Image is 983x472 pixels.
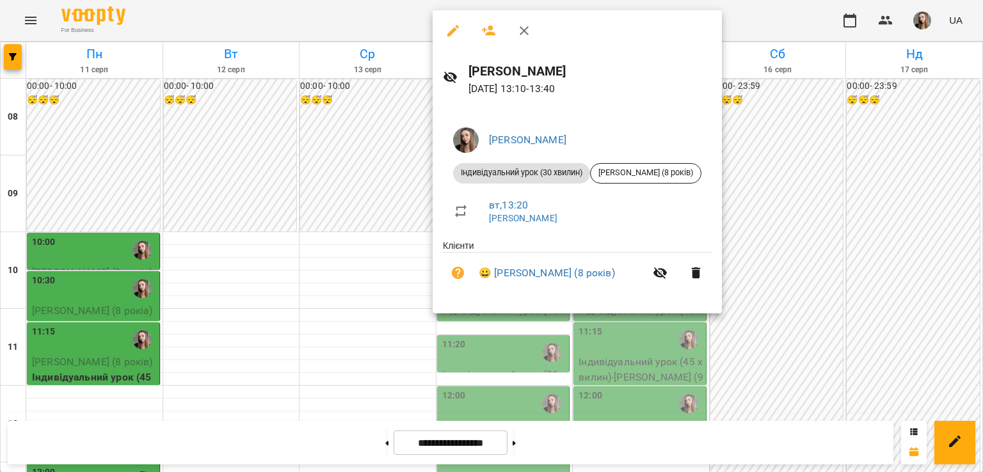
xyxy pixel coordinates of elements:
div: [PERSON_NAME] (8 років) [590,163,701,184]
ul: Клієнти [443,239,712,299]
a: [PERSON_NAME] [489,213,557,223]
span: [PERSON_NAME] (8 років) [591,167,701,178]
span: Індивідуальний урок (30 хвилин) [453,167,590,178]
p: [DATE] 13:10 - 13:40 [468,81,712,97]
img: 6616469b542043e9b9ce361bc48015fd.jpeg [453,127,479,153]
h6: [PERSON_NAME] [468,61,712,81]
a: вт , 13:20 [489,199,528,211]
a: 😀 [PERSON_NAME] (8 років) [479,265,615,281]
button: Візит ще не сплачено. Додати оплату? [443,258,474,288]
a: [PERSON_NAME] [489,134,566,146]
